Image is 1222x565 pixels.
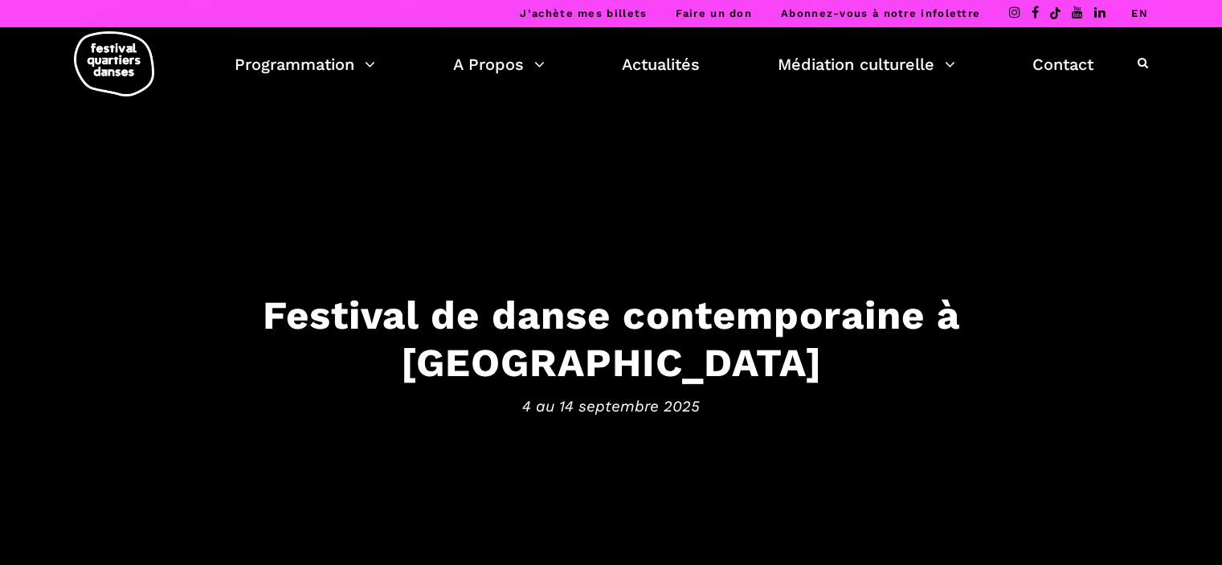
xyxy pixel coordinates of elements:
a: J’achète mes billets [520,7,647,19]
img: logo-fqd-med [74,31,154,96]
a: Programmation [235,51,375,78]
a: Médiation culturelle [778,51,955,78]
a: Faire un don [676,7,752,19]
a: Actualités [622,51,700,78]
span: 4 au 14 septembre 2025 [113,394,1110,418]
a: A Propos [453,51,545,78]
a: Contact [1032,51,1093,78]
a: EN [1131,7,1148,19]
a: Abonnez-vous à notre infolettre [781,7,980,19]
h3: Festival de danse contemporaine à [GEOGRAPHIC_DATA] [113,292,1110,387]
